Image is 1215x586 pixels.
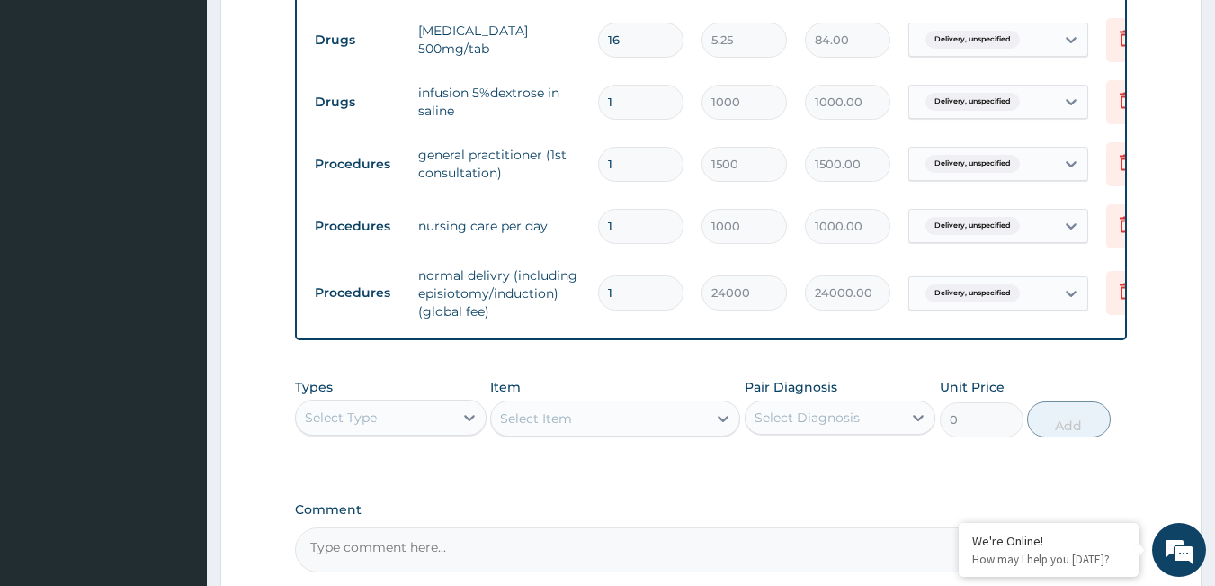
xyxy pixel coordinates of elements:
[925,31,1020,49] span: Delivery, unspecified
[409,208,589,244] td: nursing care per day
[409,137,589,191] td: general practitioner (1st consultation)
[306,23,409,57] td: Drugs
[755,409,860,427] div: Select Diagnosis
[295,380,333,395] label: Types
[295,502,1128,518] label: Comment
[1027,401,1111,437] button: Add
[306,276,409,310] td: Procedures
[490,378,521,396] label: Item
[940,378,1005,396] label: Unit Price
[306,86,409,119] td: Drugs
[745,378,837,396] label: Pair Diagnosis
[33,90,73,135] img: d_794563401_company_1708531726252_794563401
[306,148,409,181] td: Procedures
[972,552,1125,567] p: How may I help you today?
[409,75,589,129] td: infusion 5%dextrose in saline
[305,409,377,427] div: Select Type
[925,93,1020,111] span: Delivery, unspecified
[9,392,343,455] textarea: Type your message and hit 'Enter'
[306,210,409,243] td: Procedures
[925,284,1020,302] span: Delivery, unspecified
[409,257,589,329] td: normal delivry (including episiotomy/induction)(global fee)
[409,13,589,67] td: [MEDICAL_DATA] 500mg/tab
[972,533,1125,549] div: We're Online!
[104,177,248,359] span: We're online!
[925,155,1020,173] span: Delivery, unspecified
[925,217,1020,235] span: Delivery, unspecified
[295,9,338,52] div: Minimize live chat window
[94,101,302,124] div: Chat with us now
